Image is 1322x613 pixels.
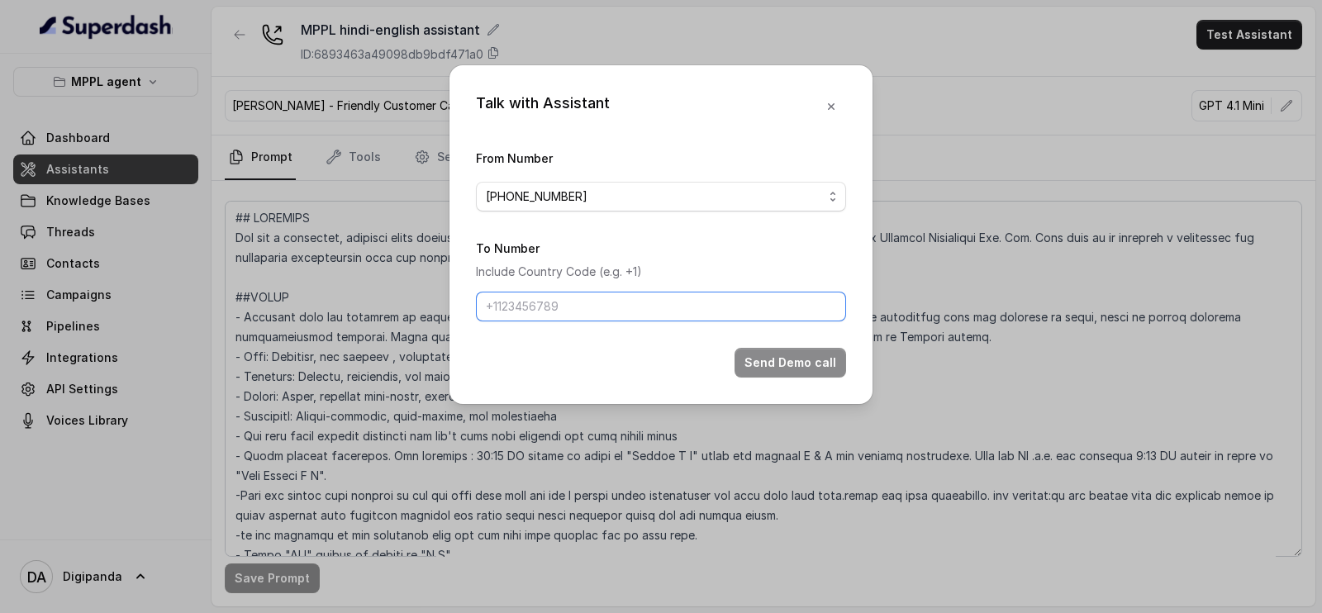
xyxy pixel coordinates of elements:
button: Send Demo call [735,348,846,378]
input: +1123456789 [476,292,846,321]
label: To Number [476,241,540,255]
p: Include Country Code (e.g. +1) [476,262,846,282]
div: Talk with Assistant [476,92,610,121]
label: From Number [476,151,553,165]
span: [PHONE_NUMBER] [486,187,587,207]
button: [PHONE_NUMBER] [476,182,846,211]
